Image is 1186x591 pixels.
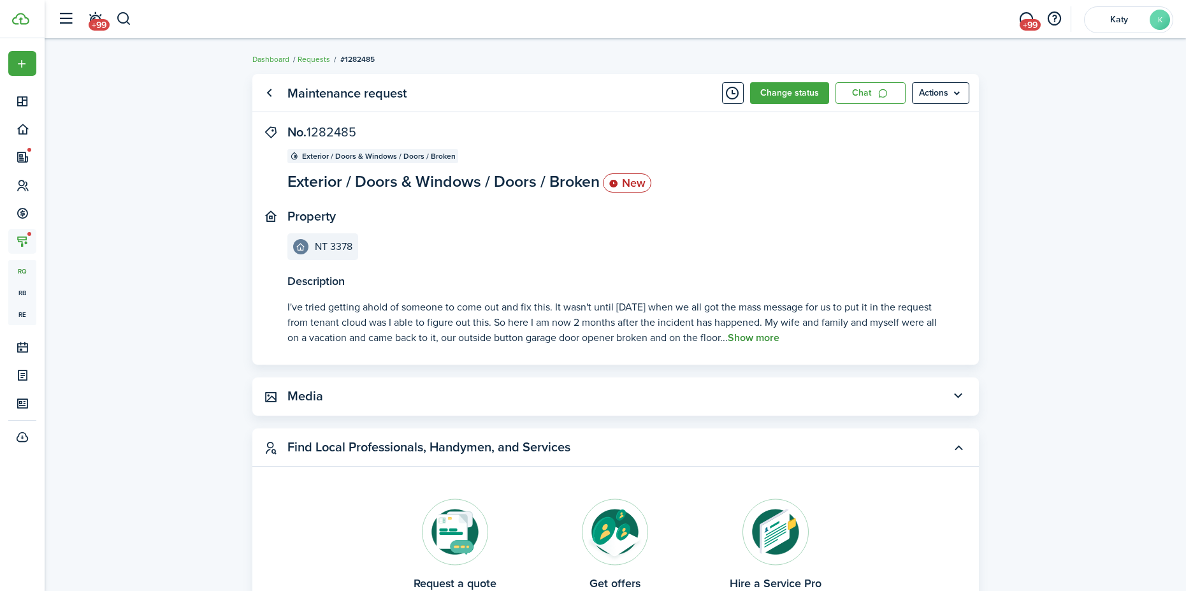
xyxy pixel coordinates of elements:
span: Exterior / Doors & Windows / Doors / Broken [302,150,456,162]
button: Open resource center [1043,8,1065,30]
e-details-info-title: NT 3378 [315,241,352,252]
img: Get offers [582,499,649,565]
button: Open sidebar [54,7,78,31]
panel-main-title: Find Local Professionals, Handymen, and Services [287,440,570,455]
a: Dashboard [252,54,289,65]
a: rb [8,282,36,303]
a: Requests [298,54,330,65]
panel-main-description: Exterior / Doors & Windows / Doors / Broken [287,170,651,194]
button: Show more [728,332,779,344]
status: New [603,173,651,193]
img: TenantCloud [12,13,29,25]
panel-main-title: Media [287,389,323,404]
span: +99 [1020,19,1041,31]
a: re [8,303,36,325]
a: Messaging [1014,3,1038,36]
panel-main-title: Description [287,273,944,290]
button: Toggle accordion [948,437,969,458]
panel-main-title: No. [287,125,356,140]
panel-main-title: Property [287,209,336,224]
button: Toggle accordion [948,386,969,407]
button: Search [116,8,132,30]
a: Chat [835,82,906,104]
span: 1282485 [307,122,356,142]
p: I've tried getting ahold of someone to come out and fix this. It wasn't until [DATE] when we all ... [287,300,944,346]
span: #1282485 [340,54,375,65]
a: Notifications [83,3,107,36]
button: Timeline [722,82,744,104]
button: Open menu [8,51,36,76]
button: Change status [750,82,829,104]
avatar-text: K [1150,10,1170,30]
img: Hire a Service Pro [742,499,809,565]
button: Actions [912,82,969,104]
panel-main-title: Maintenance request [287,86,407,101]
span: Katy [1094,15,1145,24]
a: Go back [259,82,280,104]
img: Request a quote [422,499,489,565]
span: +99 [89,19,110,31]
a: rq [8,260,36,282]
